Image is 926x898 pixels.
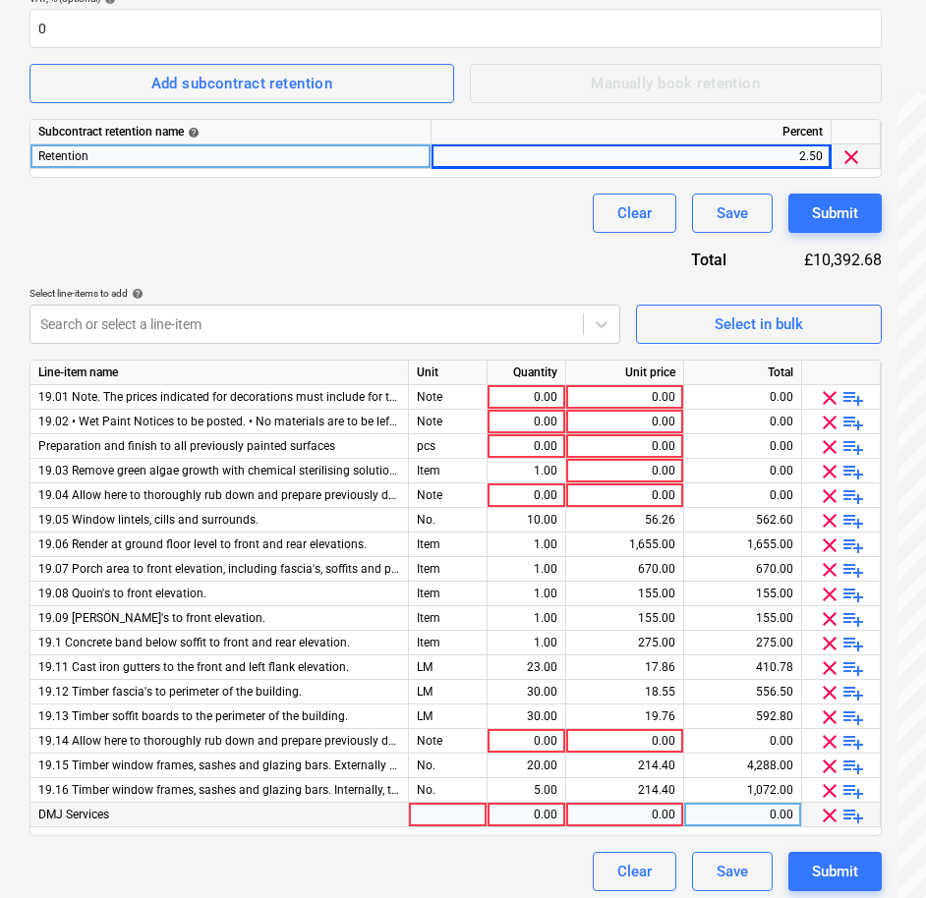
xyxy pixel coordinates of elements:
[626,249,758,271] div: Total
[818,804,841,827] span: clear
[38,120,423,144] div: Subcontract retention name
[30,144,432,169] div: Retention
[692,194,773,233] button: Save
[488,361,566,385] div: Quantity
[151,71,333,96] div: Add subcontract retention
[617,200,652,226] div: Clear
[636,305,882,344] button: Select in bulk
[818,435,841,459] span: clear
[715,311,803,337] div: Select in bulk
[574,557,675,582] div: 670.00
[841,730,865,754] span: playlist_add
[574,459,675,483] div: 0.00
[692,582,793,606] div: 155.00
[495,754,557,778] div: 20.00
[409,754,488,778] div: No.
[495,778,557,803] div: 5.00
[841,681,865,704] span: playlist_add
[574,729,675,754] div: 0.00
[593,194,676,233] button: Clear
[841,558,865,582] span: playlist_add
[38,611,265,625] span: 19.09 Corbel's to front elevation.
[812,859,858,884] div: Submit
[495,606,557,631] div: 1.00
[812,200,858,226] div: Submit
[717,859,748,884] div: Save
[29,287,620,300] div: Select line-items to add
[818,583,841,606] span: clear
[574,704,675,729] div: 19.76
[495,410,557,434] div: 0.00
[38,636,350,649] span: 19.1 Concrete band below soffit to front and rear elevation.
[409,361,488,385] div: Unit
[692,508,793,533] div: 562.60
[409,483,488,508] div: Note
[409,582,488,606] div: Item
[841,804,865,827] span: playlist_add
[495,434,557,459] div: 0.00
[818,755,841,778] span: clear
[692,410,793,434] div: 0.00
[692,459,793,483] div: 0.00
[818,656,841,680] span: clear
[818,779,841,803] span: clear
[788,852,882,891] button: Submit
[128,288,144,300] span: help
[495,704,557,729] div: 30.00
[818,411,841,434] span: clear
[495,582,557,606] div: 1.00
[409,459,488,483] div: Item
[574,483,675,508] div: 0.00
[841,583,865,606] span: playlist_add
[574,680,675,704] div: 18.55
[409,606,488,631] div: Item
[38,808,109,821] span: DMJ Services
[841,435,865,459] span: playlist_add
[409,410,488,434] div: Note
[38,709,348,723] span: 19.13 Timber soffit boards to the perimeter of the building.
[617,859,652,884] div: Clear
[574,606,675,631] div: 155.00
[692,778,793,803] div: 1,072.00
[574,631,675,655] div: 275.00
[574,582,675,606] div: 155.00
[692,803,793,827] div: 0.00
[818,632,841,655] span: clear
[818,730,841,754] span: clear
[38,587,206,600] span: 19.08 Quoin's to front elevation.
[574,803,675,827] div: 0.00
[818,533,841,557] span: clear
[818,705,841,729] span: clear
[841,460,865,483] span: playlist_add
[574,508,675,533] div: 56.26
[841,755,865,778] span: playlist_add
[409,434,488,459] div: pcs
[409,557,488,582] div: Item
[409,778,488,803] div: No.
[841,705,865,729] span: playlist_add
[692,852,773,891] button: Save
[38,660,349,674] span: 19.11 Cast iron gutters to the front and left flank elevation.
[409,729,488,754] div: Note
[495,459,557,483] div: 1.00
[818,460,841,483] span: clear
[495,483,557,508] div: 0.00
[758,249,882,271] div: £10,392.68
[692,434,793,459] div: 0.00
[692,557,793,582] div: 670.00
[184,127,200,139] span: help
[839,145,863,169] span: clear
[495,533,557,557] div: 1.00
[841,509,865,533] span: playlist_add
[566,361,684,385] div: Unit price
[29,64,454,103] button: Add subcontract retention
[38,390,490,404] span: 19.01 Note. The prices indicated for decorations must include for the following items.
[495,729,557,754] div: 0.00
[495,680,557,704] div: 30.00
[692,655,793,680] div: 410.78
[692,606,793,631] div: 155.00
[30,361,409,385] div: Line-item name
[38,439,335,453] span: Preparation and finish to all previously painted surfaces
[574,778,675,803] div: 214.40
[409,704,488,729] div: LM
